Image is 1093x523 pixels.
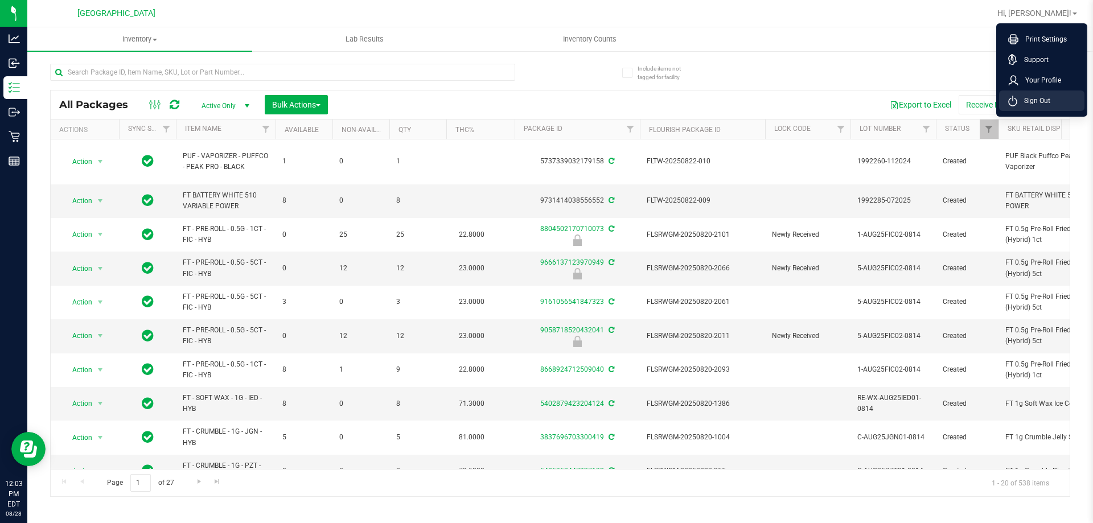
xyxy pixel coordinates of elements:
[9,155,20,167] inline-svg: Reports
[453,227,490,243] span: 22.8000
[997,9,1071,18] span: Hi, [PERSON_NAME]!
[59,98,139,111] span: All Packages
[252,27,477,51] a: Lab Results
[285,126,319,134] a: Available
[647,156,758,167] span: FLTW-20250822-010
[339,156,383,167] span: 0
[832,120,850,139] a: Filter
[453,328,490,344] span: 23.0000
[183,359,269,381] span: FT - PRE-ROLL - 0.5G - 1CT - FIC - HYB
[93,430,108,446] span: select
[183,190,269,212] span: FT BATTERY WHITE 510 VARIABLE POWER
[647,466,758,476] span: FLSRWGM-20250820-855
[282,331,326,341] span: 0
[27,34,252,44] span: Inventory
[330,34,399,44] span: Lab Results
[62,463,93,479] span: Action
[513,268,642,279] div: Newly Received
[453,361,490,378] span: 22.8000
[128,125,172,133] a: Sync Status
[183,325,269,347] span: FT - PRE-ROLL - 0.5G - 5CT - FIC - HYB
[649,126,721,134] a: Flourish Package ID
[339,398,383,409] span: 0
[282,195,326,206] span: 8
[142,153,154,169] span: In Sync
[9,82,20,93] inline-svg: Inventory
[93,328,108,344] span: select
[513,234,642,246] div: Newly Received
[540,326,604,334] a: 9058718520432041
[342,126,392,134] a: Non-Available
[540,467,604,475] a: 5485950447937692
[396,466,439,476] span: 8
[943,364,992,375] span: Created
[943,156,992,167] span: Created
[1018,75,1061,86] span: Your Profile
[959,95,1053,114] button: Receive Non-Cannabis
[983,474,1058,491] span: 1 - 20 of 538 items
[943,296,992,307] span: Created
[943,432,992,443] span: Created
[999,90,1084,111] li: Sign Out
[647,398,758,409] span: FLSRWGM-20250820-1386
[513,195,642,206] div: 9731414038556552
[980,120,999,139] a: Filter
[607,157,614,165] span: Sync from Compliance System
[142,260,154,276] span: In Sync
[142,429,154,445] span: In Sync
[282,398,326,409] span: 8
[97,474,183,492] span: Page of 27
[945,125,969,133] a: Status
[93,463,108,479] span: select
[142,227,154,242] span: In Sync
[647,195,758,206] span: FLTW-20250822-009
[282,296,326,307] span: 3
[917,120,936,139] a: Filter
[607,467,614,475] span: Sync from Compliance System
[607,196,614,204] span: Sync from Compliance System
[50,64,515,81] input: Search Package ID, Item Name, SKU, Lot or Part Number...
[265,95,328,114] button: Bulk Actions
[183,257,269,279] span: FT - PRE-ROLL - 0.5G - 5CT - FIC - HYB
[282,156,326,167] span: 1
[62,193,93,209] span: Action
[142,328,154,344] span: In Sync
[857,263,929,274] span: 5-AUG25FIC02-0814
[647,432,758,443] span: FLSRWGM-20250820-1004
[183,460,269,482] span: FT - CRUMBLE - 1G - PZT - HYB
[396,296,439,307] span: 3
[209,474,225,489] a: Go to the last page
[513,156,642,167] div: 5737339032179158
[607,298,614,306] span: Sync from Compliance System
[455,126,474,134] a: THC%
[607,258,614,266] span: Sync from Compliance System
[607,225,614,233] span: Sync from Compliance System
[857,156,929,167] span: 1992260-112024
[540,298,604,306] a: 9161056541847323
[857,393,929,414] span: RE-WX-AUG25IED01-0814
[339,364,383,375] span: 1
[548,34,632,44] span: Inventory Counts
[477,27,702,51] a: Inventory Counts
[183,151,269,172] span: PUF - VAPORIZER - PUFFCO - PEAK PRO - BLACK
[339,229,383,240] span: 25
[621,120,640,139] a: Filter
[943,466,992,476] span: Created
[282,263,326,274] span: 0
[774,125,811,133] a: Lock Code
[396,364,439,375] span: 9
[396,195,439,206] span: 8
[27,27,252,51] a: Inventory
[453,396,490,412] span: 71.3000
[396,398,439,409] span: 8
[142,192,154,208] span: In Sync
[943,398,992,409] span: Created
[396,263,439,274] span: 12
[1018,34,1067,45] span: Print Settings
[772,263,844,274] span: Newly Received
[62,294,93,310] span: Action
[772,331,844,341] span: Newly Received
[282,432,326,443] span: 5
[1008,54,1080,65] a: Support
[607,365,614,373] span: Sync from Compliance System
